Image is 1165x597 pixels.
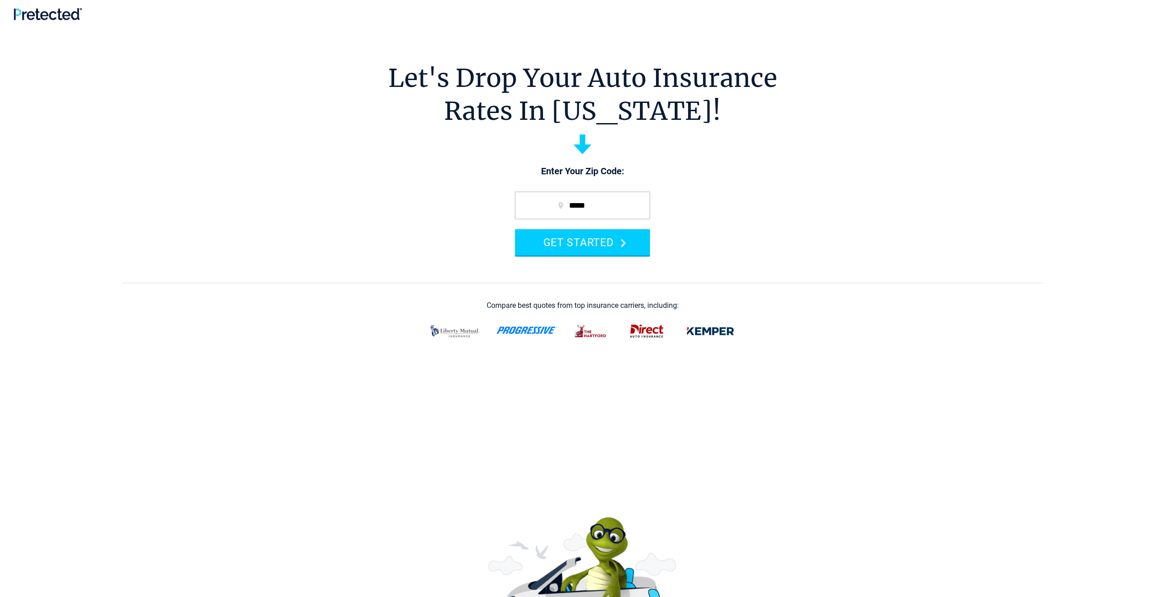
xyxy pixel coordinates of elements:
img: progressive [496,327,558,334]
h1: Let's Drop Your Auto Insurance Rates In [US_STATE]! [388,62,777,128]
button: GET STARTED [515,229,650,255]
img: thehartford [569,319,613,343]
img: Pretected Logo [14,8,82,20]
img: liberty [425,319,485,343]
div: Compare best quotes from top insurance carriers, including: [487,301,679,310]
input: zip code [515,192,650,219]
img: kemper [680,319,741,343]
p: Enter Your Zip Code: [506,165,659,178]
img: direct [624,319,669,343]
